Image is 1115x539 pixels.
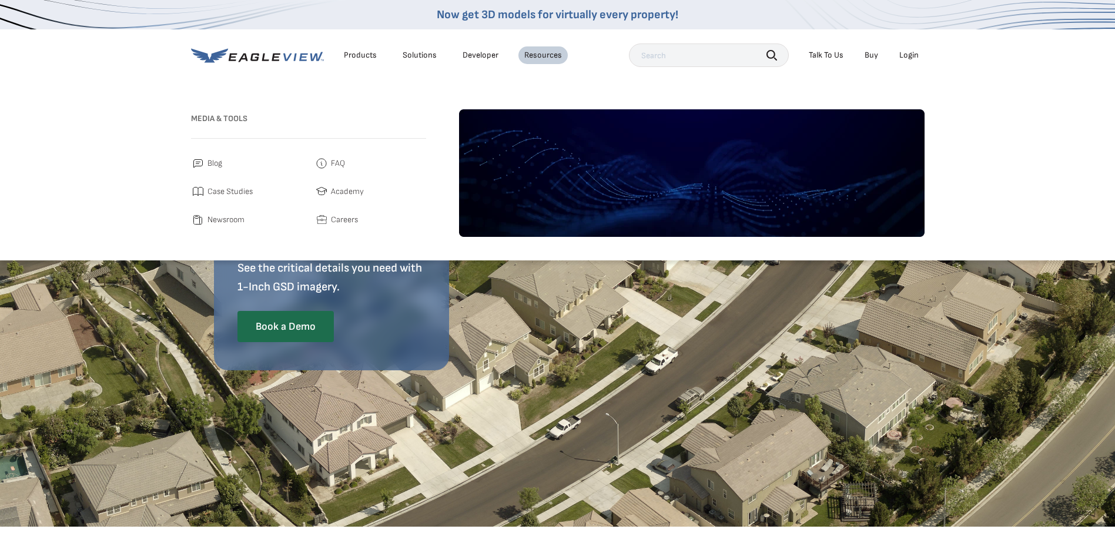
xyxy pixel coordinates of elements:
a: Buy [865,50,878,61]
img: newsroom.svg [191,213,205,227]
div: Products [344,50,377,61]
div: Solutions [403,50,437,61]
a: Blog [191,156,303,170]
a: FAQ [314,156,426,170]
input: Search [629,43,789,67]
a: Book a Demo [237,311,334,343]
p: See the critical details you need with 1-Inch GSD imagery. [237,259,426,296]
img: careers.svg [314,213,329,227]
a: Now get 3D models for virtually every property! [437,8,678,22]
img: case_studies.svg [191,185,205,199]
span: FAQ [331,156,345,170]
img: default-image.webp [459,109,925,237]
span: Careers [331,213,358,227]
img: faq.svg [314,156,329,170]
img: blog.svg [191,156,205,170]
a: Case Studies [191,185,303,199]
div: Talk To Us [809,50,843,61]
a: Academy [314,185,426,199]
h3: Media & Tools [191,109,426,128]
span: Newsroom [207,213,245,227]
img: academy.svg [314,185,329,199]
a: Developer [463,50,498,61]
span: Blog [207,156,222,170]
div: Login [899,50,919,61]
a: Careers [314,213,426,227]
div: Resources [524,50,562,61]
span: Case Studies [207,185,253,199]
a: Newsroom [191,213,303,227]
span: Academy [331,185,364,199]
